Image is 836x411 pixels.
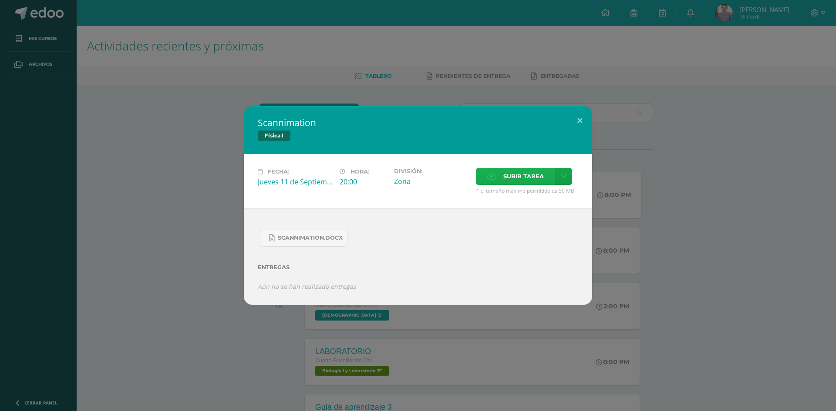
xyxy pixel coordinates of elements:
span: Subir tarea [503,168,544,184]
button: Close (Esc) [567,106,592,136]
div: 20:00 [340,177,387,187]
label: División: [394,168,469,174]
a: Scannimation.docx [260,230,347,247]
span: Fecha: [268,168,289,175]
span: Hora: [351,168,369,175]
div: Jueves 11 de Septiembre [258,177,333,187]
span: Física I [258,130,290,141]
div: Zona [394,177,469,186]
span: Scannimation.docx [278,234,343,241]
i: Aún no se han realizado entregas [258,282,356,291]
h2: Scannimation [258,117,578,129]
label: Entregas [258,264,578,271]
span: * El tamaño máximo permitido es 50 MB [476,187,578,194]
